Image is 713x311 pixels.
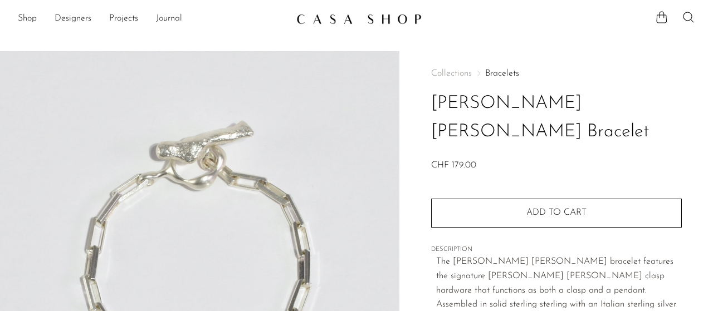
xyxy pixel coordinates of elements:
span: Add to cart [526,208,587,217]
span: DESCRIPTION [431,245,682,255]
a: Designers [55,12,91,26]
h1: [PERSON_NAME] [PERSON_NAME] Bracelet [431,90,682,146]
ul: NEW HEADER MENU [18,9,287,28]
a: Projects [109,12,138,26]
a: Bracelets [485,69,519,78]
span: Collections [431,69,472,78]
a: Journal [156,12,182,26]
nav: Desktop navigation [18,9,287,28]
a: Shop [18,12,37,26]
nav: Breadcrumbs [431,69,682,78]
span: CHF 179.00 [431,161,476,170]
button: Add to cart [431,199,682,228]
